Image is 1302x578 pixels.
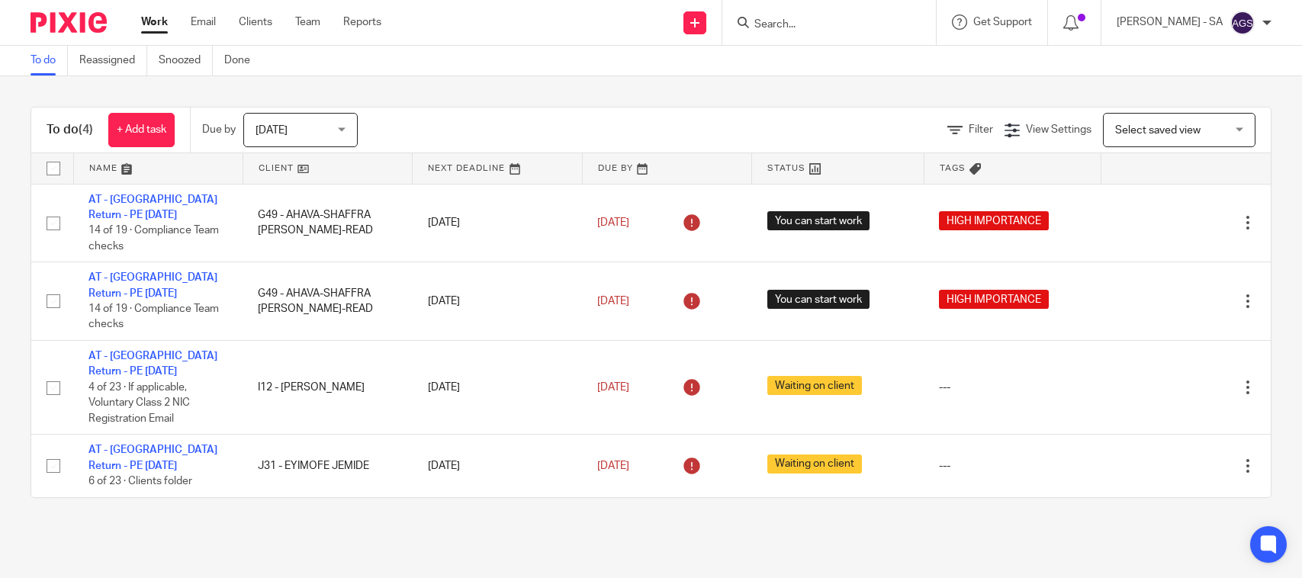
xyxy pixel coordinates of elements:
[767,454,862,474] span: Waiting on client
[295,14,320,30] a: Team
[597,382,629,393] span: [DATE]
[79,46,147,75] a: Reassigned
[256,125,288,136] span: [DATE]
[1117,14,1223,30] p: [PERSON_NAME] - SA
[88,225,219,252] span: 14 of 19 · Compliance Team checks
[767,376,862,395] span: Waiting on client
[47,122,93,138] h1: To do
[939,458,1085,474] div: ---
[753,18,890,32] input: Search
[243,341,412,435] td: I12 - [PERSON_NAME]
[973,17,1032,27] span: Get Support
[969,124,993,135] span: Filter
[597,296,629,307] span: [DATE]
[108,113,175,147] a: + Add task
[767,290,870,309] span: You can start work
[343,14,381,30] a: Reports
[413,262,582,341] td: [DATE]
[940,164,966,172] span: Tags
[243,184,412,262] td: G49 - AHAVA-SHAFFRA [PERSON_NAME]-READ
[191,14,216,30] a: Email
[767,211,870,230] span: You can start work
[243,435,412,497] td: J31 - EYIMOFE JEMIDE
[597,217,629,228] span: [DATE]
[1115,125,1201,136] span: Select saved view
[939,380,1085,395] div: ---
[141,14,168,30] a: Work
[239,14,272,30] a: Clients
[88,351,217,377] a: AT - [GEOGRAPHIC_DATA] Return - PE [DATE]
[88,194,217,220] a: AT - [GEOGRAPHIC_DATA] Return - PE [DATE]
[243,262,412,341] td: G49 - AHAVA-SHAFFRA [PERSON_NAME]-READ
[1026,124,1091,135] span: View Settings
[88,476,192,486] span: 6 of 23 · Clients folder
[88,272,217,298] a: AT - [GEOGRAPHIC_DATA] Return - PE [DATE]
[413,341,582,435] td: [DATE]
[939,290,1049,309] span: HIGH IMPORTANCE
[88,382,190,424] span: 4 of 23 · If applicable, Voluntary Class 2 NIC Registration Email
[413,435,582,497] td: [DATE]
[224,46,262,75] a: Done
[31,46,68,75] a: To do
[31,12,107,33] img: Pixie
[413,184,582,262] td: [DATE]
[88,445,217,470] a: AT - [GEOGRAPHIC_DATA] Return - PE [DATE]
[202,122,236,137] p: Due by
[88,303,219,330] span: 14 of 19 · Compliance Team checks
[597,461,629,471] span: [DATE]
[1230,11,1255,35] img: svg%3E
[79,124,93,136] span: (4)
[939,211,1049,230] span: HIGH IMPORTANCE
[159,46,213,75] a: Snoozed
